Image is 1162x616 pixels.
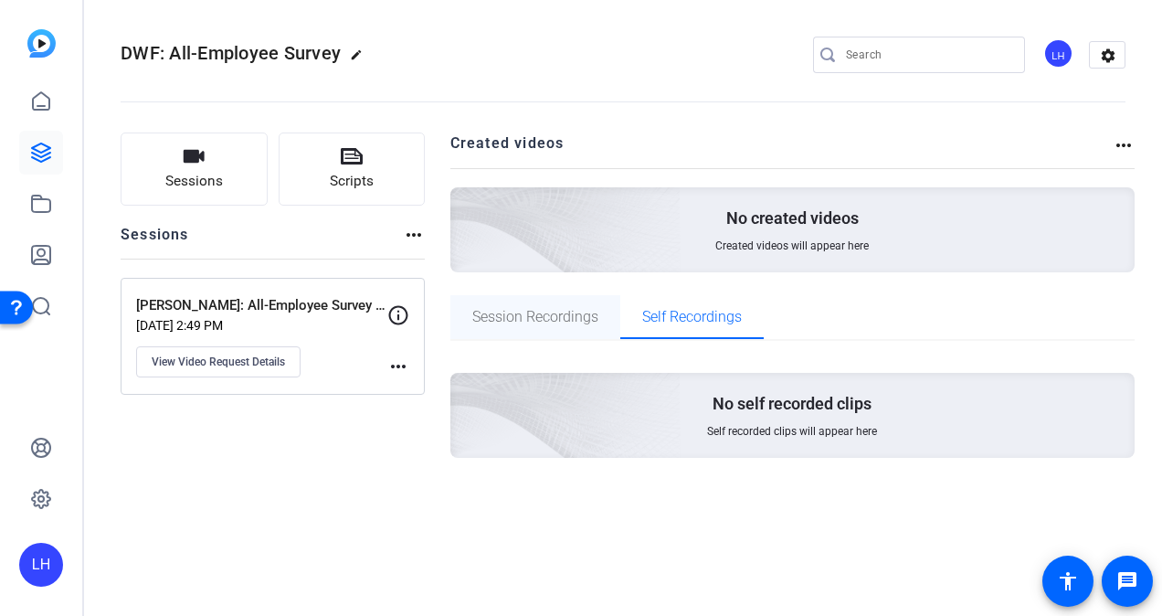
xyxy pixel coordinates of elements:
mat-icon: more_horiz [403,224,425,246]
span: DWF: All-Employee Survey [121,42,341,64]
h2: Sessions [121,224,189,259]
span: Created videos will appear here [715,239,869,253]
span: Self recorded clips will appear here [707,424,877,439]
ngx-avatar: Lindsey Henry-Moss [1043,38,1075,70]
div: LH [19,543,63,587]
img: blue-gradient.svg [27,29,56,58]
mat-icon: more_horiz [387,356,409,377]
button: View Video Request Details [136,346,301,377]
button: Scripts [279,133,426,206]
img: Creted videos background [246,6,681,403]
h2: Created videos [450,133,1114,168]
span: Self Recordings [642,310,742,324]
mat-icon: message [1116,570,1138,592]
p: No created videos [726,207,859,229]
div: LH [1043,38,1073,69]
span: Scripts [330,171,374,192]
button: Sessions [121,133,268,206]
span: Session Recordings [472,310,598,324]
input: Search [846,44,1010,66]
mat-icon: settings [1090,42,1126,69]
span: View Video Request Details [152,355,285,369]
mat-icon: more_horiz [1113,134,1135,156]
p: No self recorded clips [713,393,871,415]
mat-icon: accessibility [1057,570,1079,592]
img: Creted videos background [246,192,681,589]
p: [PERSON_NAME]: All-Employee Survey invitation [136,295,387,316]
mat-icon: edit [350,48,372,70]
p: [DATE] 2:49 PM [136,318,387,333]
span: Sessions [165,171,223,192]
